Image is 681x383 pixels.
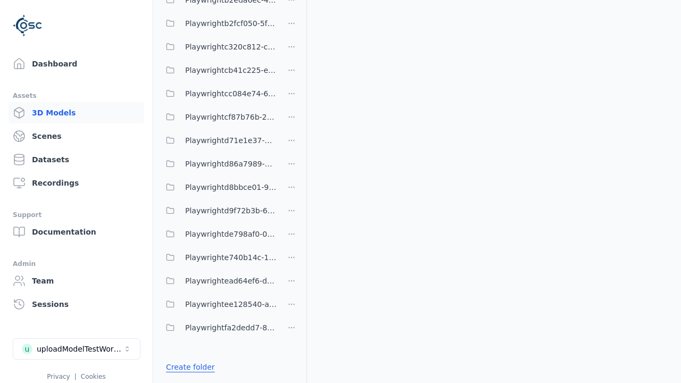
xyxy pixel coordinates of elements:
button: Playwrightd71e1e37-d31c-4572-b04d-3c18b6f85a3d [160,130,277,151]
button: Playwrightee128540-aad7-45a2-a070-fbdd316a1489 [160,294,277,315]
span: Playwrightd71e1e37-d31c-4572-b04d-3c18b6f85a3d [185,134,277,147]
a: Create folder [166,362,215,372]
span: Playwrighte740b14c-14da-4387-887c-6b8e872d97ef [185,251,277,264]
a: Datasets [9,149,144,170]
button: Playwrightd9f72b3b-66f5-4fd0-9c49-a6be1a64c72c [160,200,277,221]
span: Playwrightead64ef6-db1b-4d5a-b49f-5bade78b8f72 [185,274,277,287]
span: Playwrightcb41c225-e288-4c3c-b493-07c6e16c0d29 [185,64,277,77]
span: | [74,373,77,380]
button: Select a workspace [13,338,140,360]
span: Playwrightfa2dedd7-83d1-48b2-a06f-a16c3db01942 [185,321,277,334]
span: Playwrightcc084e74-6bd9-4f7e-8d69-516a74321fe7 [185,87,277,100]
button: Create folder [160,357,221,377]
a: Cookies [81,373,106,380]
span: Playwrightd8bbce01-9637-468c-8f59-1050d21f77ba [185,181,277,194]
span: Playwrightc320c812-c1c4-4e9b-934e-2277c41aca46 [185,40,277,53]
a: Team [9,270,144,292]
div: Assets [13,89,140,102]
span: Playwrightde798af0-0a13-4792-ac1d-0e6eb1e31492 [185,228,277,240]
button: Playwrightcf87b76b-25d2-4f03-98a0-0e4abce8ca21 [160,106,277,128]
a: 3D Models [9,102,144,123]
button: Playwrightcb41c225-e288-4c3c-b493-07c6e16c0d29 [160,60,277,81]
a: Privacy [47,373,70,380]
a: Sessions [9,294,144,315]
span: Playwrightd86a7989-a27e-4cc3-9165-73b2f9dacd14 [185,157,277,170]
button: Playwrightde798af0-0a13-4792-ac1d-0e6eb1e31492 [160,223,277,245]
button: Playwrightead64ef6-db1b-4d5a-b49f-5bade78b8f72 [160,270,277,292]
a: Scenes [9,126,144,147]
span: Playwrightb2fcf050-5f27-47cb-87c2-faf00259dd62 [185,17,277,30]
a: Documentation [9,221,144,243]
button: Playwrighte740b14c-14da-4387-887c-6b8e872d97ef [160,247,277,268]
button: Playwrightfa2dedd7-83d1-48b2-a06f-a16c3db01942 [160,317,277,338]
div: uploadModelTestWorkspace [37,344,123,354]
span: Playwrightee128540-aad7-45a2-a070-fbdd316a1489 [185,298,277,311]
button: Playwrightcc084e74-6bd9-4f7e-8d69-516a74321fe7 [160,83,277,104]
button: Playwrightd8bbce01-9637-468c-8f59-1050d21f77ba [160,177,277,198]
button: Playwrightd86a7989-a27e-4cc3-9165-73b2f9dacd14 [160,153,277,174]
img: Logo [13,11,43,40]
button: Playwrightc320c812-c1c4-4e9b-934e-2277c41aca46 [160,36,277,57]
div: u [22,344,32,354]
button: Playwrightb2fcf050-5f27-47cb-87c2-faf00259dd62 [160,13,277,34]
div: Support [13,209,140,221]
span: Playwrightd9f72b3b-66f5-4fd0-9c49-a6be1a64c72c [185,204,277,217]
a: Dashboard [9,53,144,74]
span: Playwrightcf87b76b-25d2-4f03-98a0-0e4abce8ca21 [185,111,277,123]
div: Admin [13,257,140,270]
a: Recordings [9,172,144,194]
